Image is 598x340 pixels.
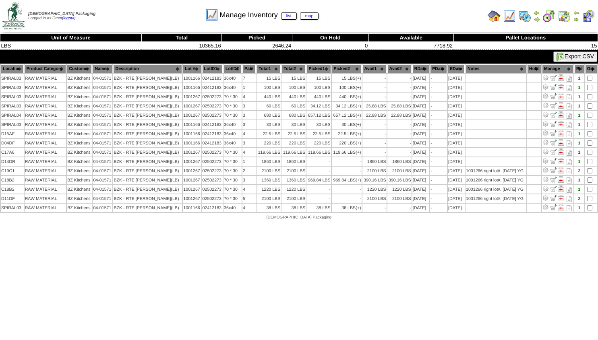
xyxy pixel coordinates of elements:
[1,83,24,92] td: SPIRAL03
[550,102,557,109] img: Move
[550,74,557,81] img: Move
[113,157,182,166] td: BZK - RTE [PERSON_NAME](LB)
[67,93,92,101] td: BZ Kitchens
[242,157,256,166] td: 1
[25,139,66,147] td: RAW MATERIAL
[222,42,292,50] td: 2646.24
[257,111,281,120] td: 680 LBS
[141,34,221,42] th: Total
[332,139,362,147] td: 220 LBS
[306,64,331,73] th: Picked1
[356,104,361,109] div: (+)
[387,148,412,157] td: -
[412,102,429,110] td: [DATE]
[242,139,256,147] td: 3
[223,120,242,129] td: 36x40
[453,34,598,42] th: Pallet Locations
[558,158,564,164] img: Manage Hold
[550,158,557,164] img: Move
[93,120,112,129] td: 04-01571
[550,204,557,210] img: Move
[430,148,447,157] td: -
[281,83,306,92] td: 100 LBS
[542,130,549,136] img: Adjust
[573,16,579,23] img: arrowright.gif
[25,148,66,157] td: RAW MATERIAL
[567,76,572,82] i: Note
[183,157,201,166] td: 1001267
[257,93,281,101] td: 440 LBS
[257,83,281,92] td: 100 LBS
[558,10,571,23] img: calendarinout.gif
[28,12,95,16] span: [DEMOGRAPHIC_DATA] Packaging
[575,95,584,99] div: 1
[113,111,182,120] td: BZK - RTE [PERSON_NAME](LB)
[488,10,501,23] img: home.gif
[281,93,306,101] td: 440 LBS
[1,93,24,101] td: SPIRAL03
[573,10,579,16] img: arrowleft.gif
[448,130,465,138] td: [DATE]
[67,64,92,73] th: Customer
[93,157,112,166] td: 04-01571
[25,120,66,129] td: RAW MATERIAL
[183,148,201,157] td: 1001267
[550,139,557,146] img: Move
[67,120,92,129] td: BZ Kitchens
[183,93,201,101] td: 1001267
[332,83,362,92] td: 100 LBS
[292,34,368,42] th: On Hold
[527,64,541,73] th: Hold
[1,148,24,157] td: C17A6
[575,132,584,136] div: 1
[223,64,242,73] th: LotID2
[448,93,465,101] td: [DATE]
[542,167,549,173] img: Adjust
[448,120,465,129] td: [DATE]
[542,185,549,192] img: Adjust
[332,102,362,110] td: 34.12 LBS
[356,122,361,127] div: (+)
[567,94,572,100] i: Note
[387,111,412,120] td: 22.88 LBS
[202,130,223,138] td: 02412183
[67,111,92,120] td: BZ Kitchens
[542,204,549,210] img: Adjust
[93,139,112,147] td: 04-01571
[558,74,564,81] img: Manage Hold
[300,12,319,20] a: map
[1,157,24,166] td: D14DR
[542,111,549,118] img: Adjust
[356,76,361,81] div: (+)
[183,139,201,147] td: 1001166
[362,120,387,129] td: -
[93,111,112,120] td: 04-01571
[542,74,549,81] img: Adjust
[183,64,201,73] th: Lot #
[412,74,429,82] td: [DATE]
[25,111,66,120] td: RAW MATERIAL
[550,84,557,90] img: Move
[281,148,306,157] td: 119.66 LBS
[542,176,549,183] img: Adjust
[412,111,429,120] td: [DATE]
[575,76,584,81] div: 1
[558,148,564,155] img: Manage Hold
[534,16,540,23] img: arrowright.gif
[1,130,24,138] td: D15AF
[518,10,531,23] img: calendarprod.gif
[306,130,331,138] td: 22.5 LBS
[356,85,361,90] div: (+)
[25,157,66,166] td: RAW MATERIAL
[183,74,201,82] td: 1001166
[542,64,573,73] th: Manage
[1,102,24,110] td: SPIRAL03
[575,85,584,90] div: 1
[550,176,557,183] img: Move
[557,53,565,61] img: excel.gif
[550,148,557,155] img: Move
[93,64,112,73] th: Name
[2,2,25,29] img: zoroco-logo-small.webp
[183,102,201,110] td: 1001267
[281,12,297,20] a: list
